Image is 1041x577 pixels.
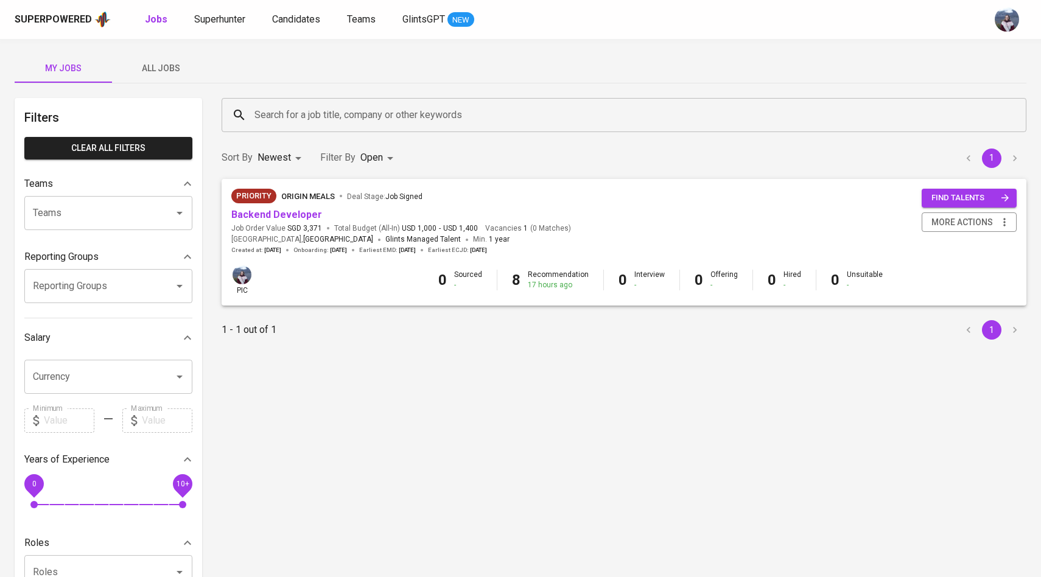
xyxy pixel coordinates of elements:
[194,12,248,27] a: Superhunter
[957,149,1026,168] nav: pagination navigation
[360,147,398,169] div: Open
[470,246,487,254] span: [DATE]
[522,223,528,234] span: 1
[145,13,167,25] b: Jobs
[385,235,461,243] span: Glints Managed Talent
[359,246,416,254] span: Earliest EMD :
[402,12,474,27] a: GlintsGPT NEW
[231,190,276,202] span: Priority
[24,172,192,196] div: Teams
[334,223,478,234] span: Total Budget (All-In)
[176,479,189,488] span: 10+
[119,61,202,76] span: All Jobs
[272,12,323,27] a: Candidates
[24,452,110,467] p: Years of Experience
[281,192,335,201] span: Origin Meals
[634,270,665,290] div: Interview
[347,12,378,27] a: Teams
[783,280,801,290] div: -
[231,264,253,296] div: pic
[982,149,1001,168] button: page 1
[360,152,383,163] span: Open
[931,215,993,230] span: more actions
[171,205,188,222] button: Open
[347,192,422,201] span: Deal Stage :
[957,320,1026,340] nav: pagination navigation
[454,270,482,290] div: Sourced
[24,330,51,345] p: Salary
[24,447,192,472] div: Years of Experience
[347,13,376,25] span: Teams
[402,13,445,25] span: GlintsGPT
[264,246,281,254] span: [DATE]
[142,408,192,433] input: Value
[94,10,111,29] img: app logo
[695,271,703,288] b: 0
[634,280,665,290] div: -
[447,14,474,26] span: NEW
[231,234,373,246] span: [GEOGRAPHIC_DATA] ,
[489,235,510,243] span: 1 year
[443,223,478,234] span: USD 1,400
[439,223,441,234] span: -
[24,177,53,191] p: Teams
[922,189,1017,208] button: find talents
[194,13,245,25] span: Superhunter
[320,150,356,165] p: Filter By
[710,270,738,290] div: Offering
[22,61,105,76] span: My Jobs
[330,246,347,254] span: [DATE]
[847,280,883,290] div: -
[454,280,482,290] div: -
[473,235,510,243] span: Min.
[528,280,589,290] div: 17 hours ago
[385,192,422,201] span: Job Signed
[15,10,111,29] a: Superpoweredapp logo
[293,246,347,254] span: Onboarding :
[619,271,627,288] b: 0
[34,141,183,156] span: Clear All filters
[233,265,251,284] img: christine.raharja@glints.com
[32,479,36,488] span: 0
[222,150,253,165] p: Sort By
[931,191,1009,205] span: find talents
[24,250,99,264] p: Reporting Groups
[485,223,571,234] span: Vacancies ( 0 Matches )
[15,13,92,27] div: Superpowered
[922,212,1017,233] button: more actions
[231,209,322,220] a: Backend Developer
[171,278,188,295] button: Open
[231,189,276,203] div: New Job received from Demand Team
[783,270,801,290] div: Hired
[847,270,883,290] div: Unsuitable
[438,271,447,288] b: 0
[399,246,416,254] span: [DATE]
[222,323,276,337] p: 1 - 1 out of 1
[831,271,839,288] b: 0
[258,147,306,169] div: Newest
[528,270,589,290] div: Recommendation
[145,12,170,27] a: Jobs
[24,137,192,159] button: Clear All filters
[982,320,1001,340] button: page 1
[24,326,192,350] div: Salary
[231,246,281,254] span: Created at :
[258,150,291,165] p: Newest
[24,108,192,127] h6: Filters
[272,13,320,25] span: Candidates
[402,223,436,234] span: USD 1,000
[24,536,49,550] p: Roles
[303,234,373,246] span: [GEOGRAPHIC_DATA]
[24,531,192,555] div: Roles
[995,7,1019,32] img: christine.raharja@glints.com
[44,408,94,433] input: Value
[710,280,738,290] div: -
[231,223,322,234] span: Job Order Value
[428,246,487,254] span: Earliest ECJD :
[171,368,188,385] button: Open
[24,245,192,269] div: Reporting Groups
[287,223,322,234] span: SGD 3,371
[768,271,776,288] b: 0
[512,271,520,288] b: 8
